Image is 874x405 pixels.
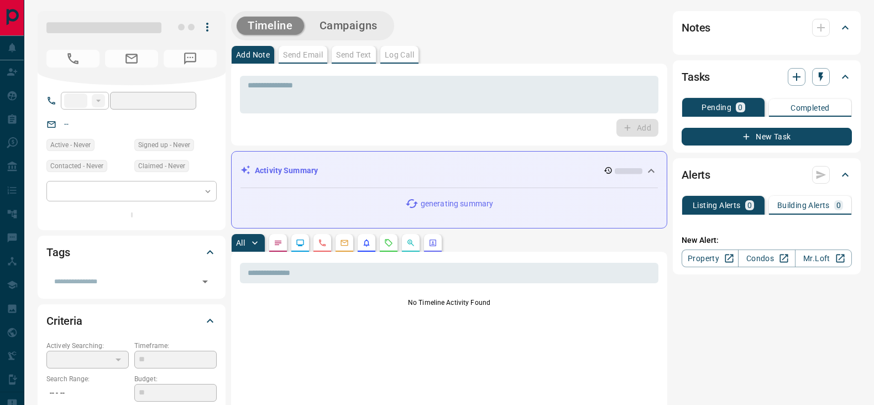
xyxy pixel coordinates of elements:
p: 0 [747,201,752,209]
svg: Requests [384,238,393,247]
span: No Number [164,50,217,67]
p: 0 [836,201,841,209]
p: -- - -- [46,384,129,402]
p: All [236,239,245,247]
a: -- [64,120,69,128]
span: Active - Never [50,139,91,150]
svg: Listing Alerts [362,238,371,247]
span: Claimed - Never [138,160,185,172]
button: Campaigns [308,17,389,35]
p: generating summary [421,198,493,210]
div: Tags [46,239,217,266]
button: Timeline [237,17,304,35]
div: Tasks [682,64,852,90]
h2: Notes [682,19,710,37]
p: Timeframe: [134,341,217,351]
div: Criteria [46,308,217,334]
svg: Lead Browsing Activity [296,238,305,247]
a: Mr.Loft [795,250,852,267]
p: Listing Alerts [693,201,741,209]
button: Open [197,274,213,289]
p: Pending [702,103,731,111]
svg: Emails [340,238,349,247]
p: 0 [738,103,742,111]
div: Alerts [682,162,852,188]
h2: Criteria [46,312,82,330]
p: Completed [791,104,830,112]
span: No Number [46,50,100,67]
a: Property [682,250,739,267]
p: Activity Summary [255,165,318,176]
svg: Opportunities [406,238,415,247]
h2: Alerts [682,166,710,184]
p: Add Note [236,51,270,59]
p: Search Range: [46,374,129,384]
svg: Agent Actions [428,238,437,247]
svg: Notes [274,238,282,247]
a: Condos [738,250,795,267]
h2: Tasks [682,68,710,86]
div: Activity Summary [240,160,658,181]
p: Budget: [134,374,217,384]
p: No Timeline Activity Found [240,298,658,308]
div: Notes [682,14,852,41]
span: No Email [105,50,158,67]
span: Signed up - Never [138,139,190,150]
p: Actively Searching: [46,341,129,351]
span: Contacted - Never [50,160,103,172]
h2: Tags [46,243,70,261]
svg: Calls [318,238,327,247]
p: Building Alerts [777,201,830,209]
button: New Task [682,128,852,146]
p: New Alert: [682,235,852,246]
